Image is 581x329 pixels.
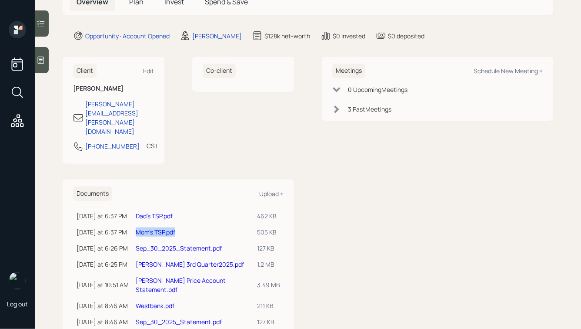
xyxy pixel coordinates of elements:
img: hunter_neumayer.jpg [9,272,26,289]
div: 505 KB [257,227,280,237]
a: [PERSON_NAME] 3rd Quarter2025.pdf [136,260,244,268]
h6: Co-client [203,64,236,78]
a: Sep_30_2025_Statement.pdf [136,318,222,326]
div: 3 Past Meeting s [348,105,391,114]
div: Opportunity · Account Opened [85,31,170,41]
div: [DATE] at 6:26 PM [77,244,129,253]
div: 1.2 MB [257,260,280,269]
div: CST [147,141,158,150]
div: [PERSON_NAME] [192,31,242,41]
div: Log out [7,300,28,308]
div: 127 KB [257,317,280,326]
div: [DATE] at 10:51 AM [77,280,129,289]
div: [DATE] at 8:46 AM [77,301,129,310]
div: [DATE] at 6:37 PM [77,211,129,220]
div: Edit [143,67,154,75]
div: 127 KB [257,244,280,253]
h6: [PERSON_NAME] [73,85,154,92]
div: [PERSON_NAME][EMAIL_ADDRESS][PERSON_NAME][DOMAIN_NAME] [85,99,154,136]
div: [DATE] at 8:46 AM [77,317,129,326]
a: Sep_30_2025_Statement.pdf [136,244,222,252]
div: [DATE] at 6:37 PM [77,227,129,237]
a: Westbank.pdf [136,302,174,310]
a: Dad's TSP.pdf [136,212,173,220]
div: $128k net-worth [264,31,310,41]
div: 462 KB [257,211,280,220]
div: [PHONE_NUMBER] [85,142,140,151]
a: Mom's TSP.pdf [136,228,175,236]
div: Schedule New Meeting + [474,67,543,75]
div: 0 Upcoming Meeting s [348,85,407,94]
div: $0 invested [333,31,365,41]
div: $0 deposited [388,31,424,41]
div: [DATE] at 6:25 PM [77,260,129,269]
a: [PERSON_NAME] Price Account Statement.pdf [136,276,226,294]
div: 211 KB [257,301,280,310]
h6: Meetings [332,64,365,78]
div: 3.49 MB [257,280,280,289]
h6: Documents [73,187,112,201]
h6: Client [73,64,97,78]
div: Upload + [259,190,284,198]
